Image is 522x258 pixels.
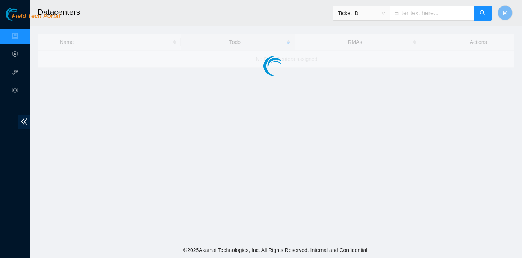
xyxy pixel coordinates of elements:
[480,10,486,17] span: search
[474,6,492,21] button: search
[12,13,60,20] span: Field Tech Portal
[390,6,474,21] input: Enter text here...
[498,5,513,20] button: M
[338,8,385,19] span: Ticket ID
[502,8,507,18] span: M
[6,14,60,23] a: Akamai TechnologiesField Tech Portal
[12,84,18,99] span: read
[30,242,522,258] footer: © 2025 Akamai Technologies, Inc. All Rights Reserved. Internal and Confidential.
[18,115,30,129] span: double-left
[6,8,38,21] img: Akamai Technologies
